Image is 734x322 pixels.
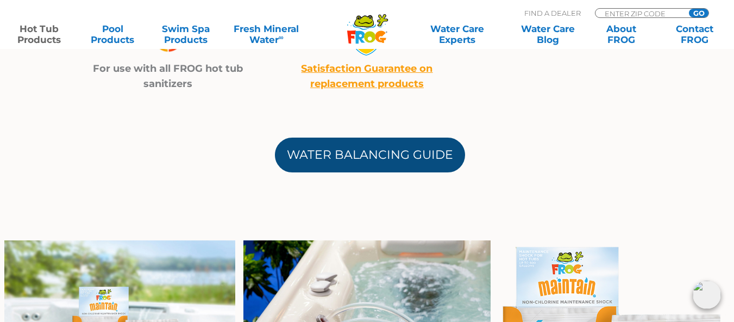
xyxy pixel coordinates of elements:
p: For use with all FROG hot tub sanitizers [82,61,254,91]
a: Water CareBlog [519,23,576,45]
a: Water CareExperts [411,23,503,45]
sup: ∞ [279,33,284,41]
a: Satisfaction Guarantee on replacement products [301,63,432,90]
a: PoolProducts [84,23,141,45]
input: GO [689,9,708,17]
a: ContactFROG [666,23,723,45]
a: Fresh MineralWater∞ [231,23,302,45]
img: openIcon [693,281,721,309]
a: Hot TubProducts [11,23,68,45]
p: Find A Dealer [524,8,581,18]
input: Zip Code Form [604,9,677,18]
a: AboutFROG [593,23,650,45]
a: Water Balancing Guide [275,138,465,172]
a: Swim SpaProducts [158,23,215,45]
